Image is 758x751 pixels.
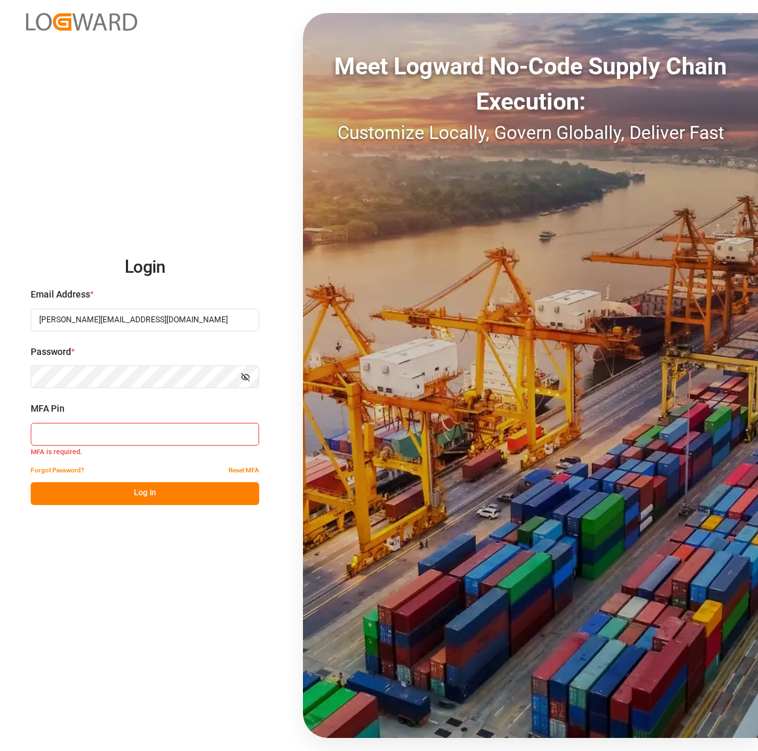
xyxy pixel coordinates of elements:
[31,345,71,359] span: Password
[31,482,259,505] button: Log In
[31,402,65,416] span: MFA Pin
[31,309,259,331] input: Enter your email
[229,459,259,482] button: Reset MFA
[303,49,758,119] div: Meet Logward No-Code Supply Chain Execution:
[31,247,259,288] h2: Login
[26,13,137,31] img: Logward_new_orange.png
[31,288,90,301] span: Email Address
[31,459,84,482] button: Forgot Password?
[31,448,259,459] small: MFA is required.
[303,119,758,147] div: Customize Locally, Govern Globally, Deliver Fast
